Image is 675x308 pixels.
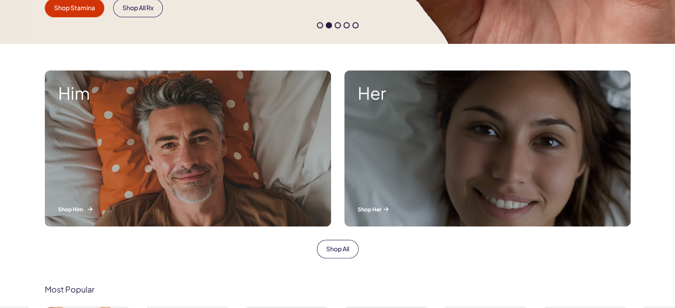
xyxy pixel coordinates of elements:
p: Shop Him [58,206,318,213]
a: A man smiling while lying in bed. Him Shop Him [38,64,338,233]
strong: Him [58,84,318,102]
strong: Her [358,84,617,102]
a: A woman smiling while lying in bed. Her Shop Her [338,64,637,233]
p: Shop Her [358,206,617,213]
a: Shop All [317,240,359,258]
